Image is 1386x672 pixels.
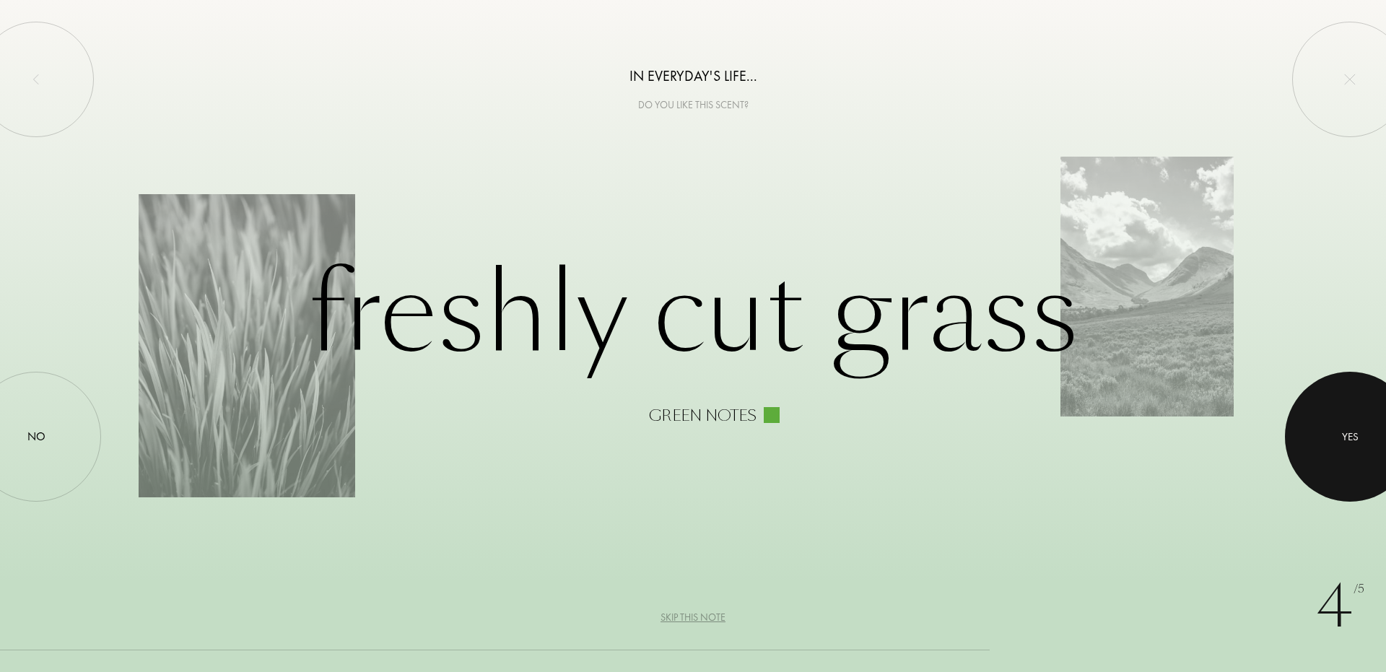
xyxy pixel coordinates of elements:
div: 4 [1316,564,1364,650]
div: No [27,428,45,445]
div: Skip this note [661,610,725,625]
div: Freshly cut grass [139,248,1247,424]
img: left_onboard.svg [30,74,42,85]
img: quit_onboard.svg [1344,74,1356,85]
span: /5 [1354,581,1364,598]
div: Yes [1342,429,1359,445]
div: Green notes [649,407,757,424]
